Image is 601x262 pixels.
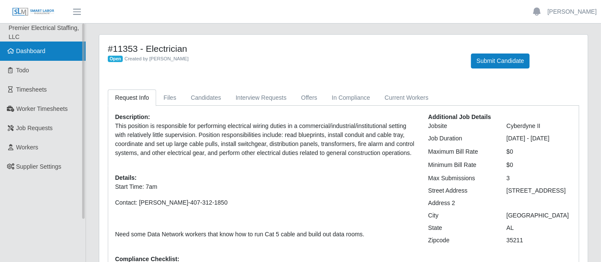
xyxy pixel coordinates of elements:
[115,230,415,239] p: Need some Data Network workers that know how to run Cat 5 cable and build out data rooms.
[16,67,29,74] span: Todo
[422,122,500,131] div: Jobsite
[422,134,500,143] div: Job Duration
[108,56,123,63] span: Open
[500,134,578,143] div: [DATE] - [DATE]
[422,223,500,232] div: State
[16,144,38,151] span: Workers
[115,113,150,120] b: Description:
[422,147,500,156] div: Maximum Bill Rate
[422,211,500,220] div: City
[115,174,137,181] b: Details:
[500,211,578,220] div: [GEOGRAPHIC_DATA]
[500,122,578,131] div: Cyberdyne II
[377,89,435,106] a: Current Workers
[115,122,415,158] p: This position is responsible for performing electrical wiring duties in a commercial/industrial/i...
[294,89,325,106] a: Offers
[16,48,46,54] span: Dashboard
[422,236,500,245] div: Zipcode
[16,86,47,93] span: Timesheets
[500,236,578,245] div: 35211
[428,113,491,120] b: Additional Job Details
[16,163,62,170] span: Supplier Settings
[115,182,415,191] p: Start Time: 7am
[16,125,53,131] span: Job Requests
[500,186,578,195] div: [STREET_ADDRESS]
[422,186,500,195] div: Street Address
[115,198,415,207] p: Contact: [PERSON_NAME]-407-312-1850
[422,174,500,183] div: Max Submissions
[108,43,458,54] h4: #11353 - Electrician
[422,161,500,170] div: Minimum Bill Rate
[9,24,79,40] span: Premier Electrical Staffing, LLC
[228,89,294,106] a: Interview Requests
[500,223,578,232] div: AL
[325,89,378,106] a: In Compliance
[422,199,500,208] div: Address 2
[500,147,578,156] div: $0
[156,89,184,106] a: Files
[500,174,578,183] div: 3
[500,161,578,170] div: $0
[124,56,189,61] span: Created by [PERSON_NAME]
[16,105,68,112] span: Worker Timesheets
[12,7,55,17] img: SLM Logo
[471,54,530,68] button: Submit Candidate
[548,7,597,16] a: [PERSON_NAME]
[108,89,156,106] a: Request Info
[184,89,228,106] a: Candidates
